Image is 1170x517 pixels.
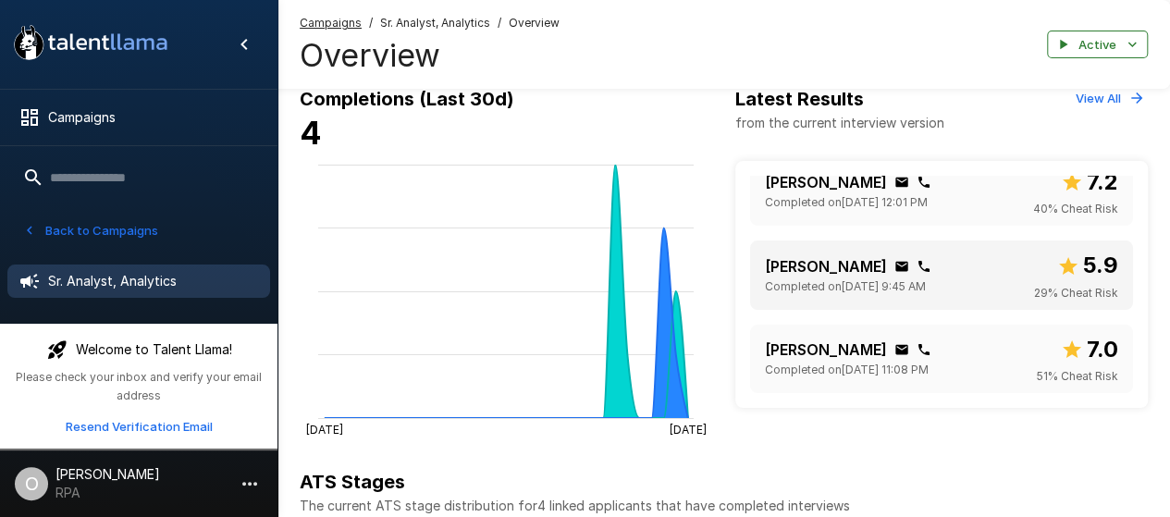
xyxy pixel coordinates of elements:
[369,14,373,32] span: /
[1083,252,1118,278] b: 5.9
[1061,332,1118,367] span: Overall score out of 10
[380,14,490,32] span: Sr. Analyst, Analytics
[1033,200,1118,218] span: 40 % Cheat Risk
[300,114,322,152] b: 4
[917,342,931,357] div: Click to copy
[1057,248,1118,283] span: Overall score out of 10
[765,193,928,212] span: Completed on [DATE] 12:01 PM
[300,36,560,75] h4: Overview
[1047,31,1148,59] button: Active
[765,255,887,277] p: [PERSON_NAME]
[498,14,501,32] span: /
[1087,168,1118,195] b: 7.2
[1037,367,1118,386] span: 51 % Cheat Risk
[306,422,343,436] tspan: [DATE]
[917,259,931,274] div: Click to copy
[670,422,707,436] tspan: [DATE]
[894,342,909,357] div: Click to copy
[894,175,909,190] div: Click to copy
[917,175,931,190] div: Click to copy
[765,171,887,193] p: [PERSON_NAME]
[509,14,560,32] span: Overview
[1034,284,1118,302] span: 29 % Cheat Risk
[1087,336,1118,363] b: 7.0
[765,361,929,379] span: Completed on [DATE] 11:08 PM
[735,114,944,132] p: from the current interview version
[300,497,1148,515] p: The current ATS stage distribution for 4 linked applicants that have completed interviews
[1071,84,1148,113] button: View All
[1061,165,1118,200] span: Overall score out of 10
[765,339,887,361] p: [PERSON_NAME]
[765,277,926,296] span: Completed on [DATE] 9:45 AM
[300,16,362,30] u: Campaigns
[300,471,405,493] b: ATS Stages
[735,88,864,110] b: Latest Results
[300,88,514,110] b: Completions (Last 30d)
[894,259,909,274] div: Click to copy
